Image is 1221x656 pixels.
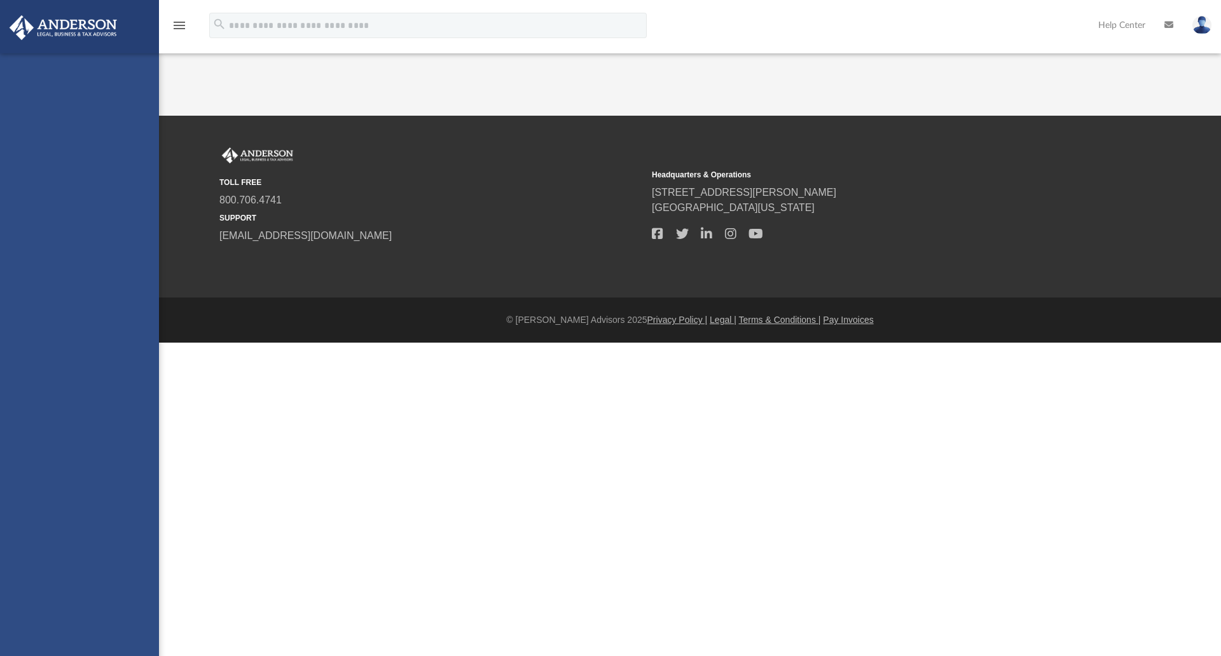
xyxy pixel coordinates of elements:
img: Anderson Advisors Platinum Portal [219,147,296,164]
a: [EMAIL_ADDRESS][DOMAIN_NAME] [219,230,392,241]
a: [STREET_ADDRESS][PERSON_NAME] [652,187,836,198]
i: menu [172,18,187,33]
a: Pay Invoices [823,315,873,325]
i: search [212,17,226,31]
small: SUPPORT [219,212,643,224]
a: Privacy Policy | [647,315,708,325]
a: [GEOGRAPHIC_DATA][US_STATE] [652,202,815,213]
img: User Pic [1192,16,1211,34]
a: 800.706.4741 [219,195,282,205]
a: menu [172,24,187,33]
a: Legal | [710,315,736,325]
div: © [PERSON_NAME] Advisors 2025 [159,313,1221,327]
a: Terms & Conditions | [739,315,821,325]
img: Anderson Advisors Platinum Portal [6,15,121,40]
small: TOLL FREE [219,177,643,188]
small: Headquarters & Operations [652,169,1075,181]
